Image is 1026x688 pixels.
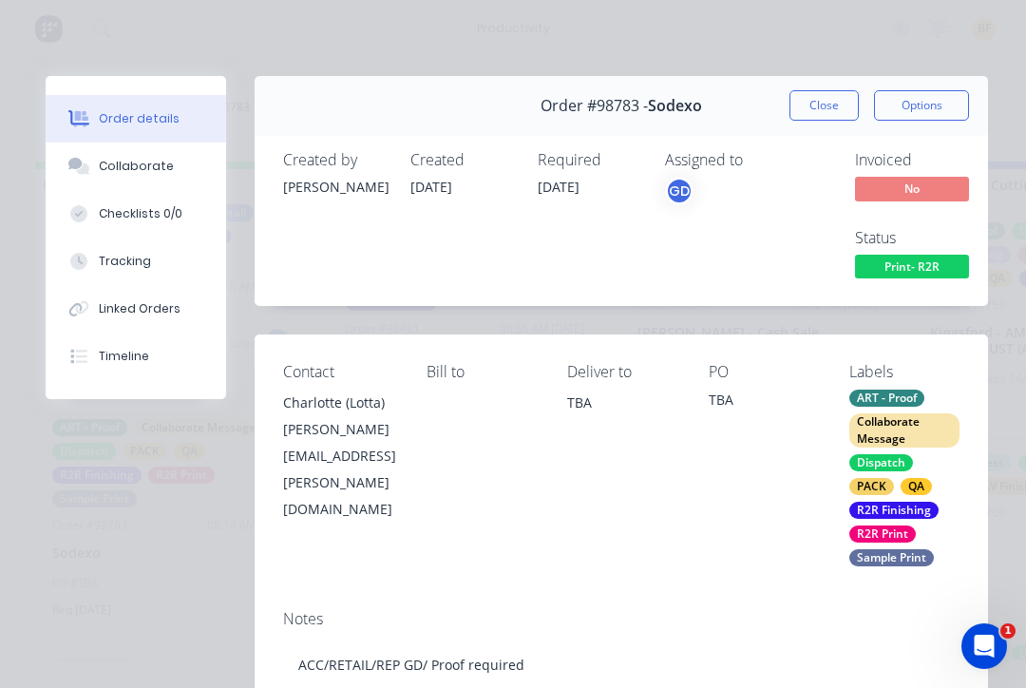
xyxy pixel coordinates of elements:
[541,97,648,115] span: Order #98783 -
[855,151,997,169] div: Invoiced
[410,151,515,169] div: Created
[961,623,1007,669] iframe: Intercom live chat
[849,526,916,543] div: R2R Print
[855,177,969,201] span: No
[849,502,939,519] div: R2R Finishing
[538,178,579,196] span: [DATE]
[648,97,702,115] span: Sodexo
[665,151,855,169] div: Assigned to
[849,454,913,471] div: Dispatch
[855,255,969,278] span: Print- R2R
[283,390,396,443] div: Charlotte (Lotta) [PERSON_NAME]
[567,363,677,381] div: Deliver to
[855,229,997,247] div: Status
[46,333,226,380] button: Timeline
[46,143,226,190] button: Collaborate
[99,158,174,175] div: Collaborate
[901,478,932,495] div: QA
[709,363,819,381] div: PO
[789,90,859,121] button: Close
[1000,623,1016,639] span: 1
[709,390,819,416] div: TBA
[46,95,226,143] button: Order details
[99,253,151,270] div: Tracking
[849,363,959,381] div: Labels
[849,413,959,448] div: Collaborate Message
[283,390,396,523] div: Charlotte (Lotta) [PERSON_NAME][EMAIL_ADDRESS][PERSON_NAME][DOMAIN_NAME]
[849,478,894,495] div: PACK
[283,177,388,197] div: [PERSON_NAME]
[46,190,226,238] button: Checklists 0/0
[99,205,182,222] div: Checklists 0/0
[855,255,969,283] button: Print- R2R
[538,151,642,169] div: Required
[567,390,677,416] div: TBA
[849,390,924,407] div: ART - Proof
[46,238,226,285] button: Tracking
[283,151,388,169] div: Created by
[874,90,969,121] button: Options
[46,285,226,333] button: Linked Orders
[410,178,452,196] span: [DATE]
[283,610,959,628] div: Notes
[849,549,934,566] div: Sample Print
[283,363,396,381] div: Contact
[567,390,677,450] div: TBA
[283,443,396,523] div: [EMAIL_ADDRESS][PERSON_NAME][DOMAIN_NAME]
[99,300,180,317] div: Linked Orders
[99,348,149,365] div: Timeline
[665,177,693,205] button: GD
[99,110,180,127] div: Order details
[427,363,537,381] div: Bill to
